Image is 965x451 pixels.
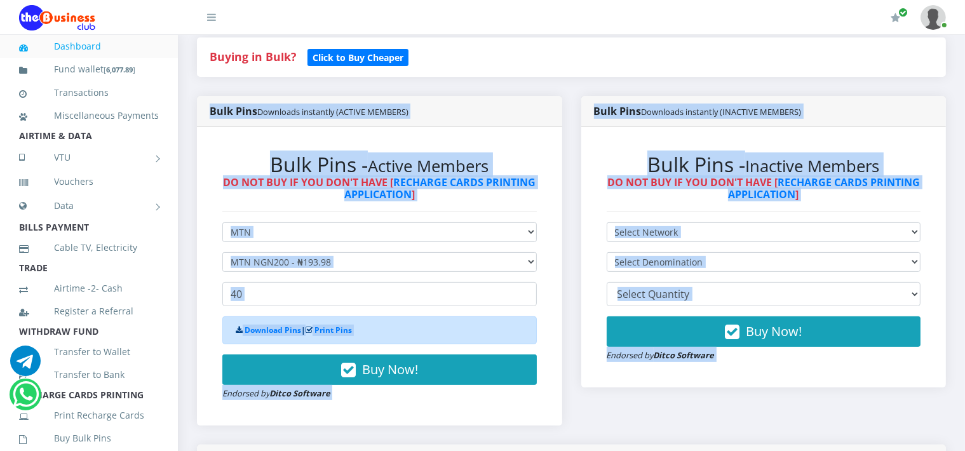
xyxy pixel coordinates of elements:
[19,401,159,430] a: Print Recharge Cards
[314,325,352,335] a: Print Pins
[222,152,537,177] h2: Bulk Pins -
[106,65,133,74] b: 6,077.89
[257,106,408,118] small: Downloads instantly (ACTIVE MEMBERS)
[368,155,489,177] small: Active Members
[104,65,135,74] small: [ ]
[222,354,537,385] button: Buy Now!
[222,387,330,399] small: Endorsed by
[607,175,920,201] strong: DO NOT BUY IF YOU DON'T HAVE [ ]
[362,361,418,378] span: Buy Now!
[921,5,946,30] img: User
[269,387,330,399] strong: Ditco Software
[19,360,159,389] a: Transfer to Bank
[891,13,900,23] i: Renew/Upgrade Subscription
[210,104,408,118] strong: Bulk Pins
[19,190,159,222] a: Data
[19,233,159,262] a: Cable TV, Electricity
[210,49,296,64] strong: Buying in Bulk?
[745,155,879,177] small: Inactive Members
[607,349,715,361] small: Endorsed by
[313,51,403,64] b: Click to Buy Cheaper
[594,104,802,118] strong: Bulk Pins
[607,152,921,177] h2: Bulk Pins -
[607,316,921,347] button: Buy Now!
[728,175,920,201] a: RECHARGE CARDS PRINTING APPLICATION
[898,8,908,17] span: Renew/Upgrade Subscription
[746,323,802,340] span: Buy Now!
[222,282,537,306] input: Enter Quantity
[19,101,159,130] a: Miscellaneous Payments
[307,49,408,64] a: Click to Buy Cheaper
[344,175,536,201] a: RECHARGE CARDS PRINTING APPLICATION
[19,274,159,303] a: Airtime -2- Cash
[245,325,301,335] a: Download Pins
[19,32,159,61] a: Dashboard
[19,337,159,367] a: Transfer to Wallet
[642,106,802,118] small: Downloads instantly (INACTIVE MEMBERS)
[10,355,41,376] a: Chat for support
[19,297,159,326] a: Register a Referral
[654,349,715,361] strong: Ditco Software
[19,55,159,84] a: Fund wallet[6,077.89]
[19,78,159,107] a: Transactions
[19,5,95,30] img: Logo
[236,325,352,335] strong: |
[223,175,536,201] strong: DO NOT BUY IF YOU DON'T HAVE [ ]
[19,142,159,173] a: VTU
[19,167,159,196] a: Vouchers
[13,389,39,410] a: Chat for support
